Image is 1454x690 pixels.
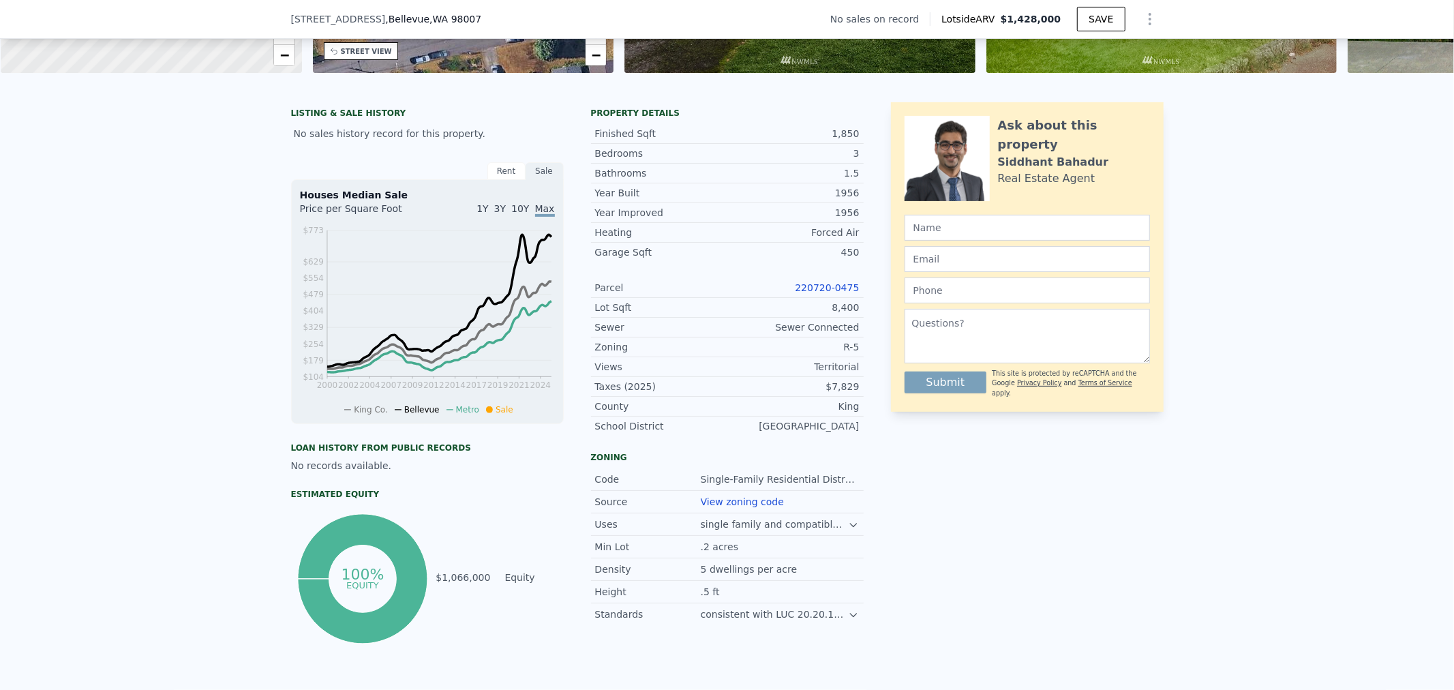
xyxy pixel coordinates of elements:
[502,570,564,585] td: Equity
[595,320,727,334] div: Sewer
[316,380,337,390] tspan: 2000
[591,108,864,119] div: Property details
[338,380,359,390] tspan: 2002
[701,496,784,507] a: View zoning code
[727,360,860,374] div: Territorial
[1136,5,1164,33] button: Show Options
[291,121,564,146] div: No sales history record for this property.
[727,400,860,413] div: King
[591,452,864,463] div: Zoning
[530,380,551,390] tspan: 2024
[595,472,701,486] div: Code
[404,405,440,415] span: Bellevue
[535,203,555,217] span: Max
[701,585,723,599] div: .5 ft
[341,46,392,57] div: STREET VIEW
[291,12,386,26] span: [STREET_ADDRESS]
[586,45,606,65] a: Zoom out
[342,566,384,583] tspan: 100%
[303,257,324,267] tspan: $629
[701,517,849,531] div: single family and compatible related activities; attached dwellings with AH suffix
[300,202,427,224] div: Price per Square Foot
[444,380,466,390] tspan: 2014
[429,14,481,25] span: , WA 98007
[595,186,727,200] div: Year Built
[595,166,727,180] div: Bathrooms
[595,607,701,621] div: Standards
[727,206,860,220] div: 1956
[998,116,1150,154] div: Ask about this property
[595,147,727,160] div: Bedrooms
[291,108,564,121] div: LISTING & SALE HISTORY
[526,162,564,180] div: Sale
[592,46,601,63] span: −
[595,127,727,140] div: Finished Sqft
[511,203,529,214] span: 10Y
[509,380,530,390] tspan: 2021
[701,472,860,486] div: Single-Family Residential Districts
[595,360,727,374] div: Views
[354,405,388,415] span: King Co.
[595,562,701,576] div: Density
[359,380,380,390] tspan: 2004
[291,442,564,453] div: Loan history from public records
[300,188,555,202] div: Houses Median Sale
[992,369,1149,398] div: This site is protected by reCAPTCHA and the Google and apply.
[595,585,701,599] div: Height
[595,540,701,554] div: Min Lot
[1001,14,1061,25] span: $1,428,000
[727,147,860,160] div: 3
[303,340,324,349] tspan: $254
[727,320,860,334] div: Sewer Connected
[496,405,513,415] span: Sale
[303,307,324,316] tspan: $404
[701,562,800,576] div: 5 dwellings per acre
[795,282,859,293] a: 220720-0475
[998,170,1095,187] div: Real Estate Agent
[905,372,987,393] button: Submit
[303,372,324,382] tspan: $104
[595,400,727,413] div: County
[595,281,727,295] div: Parcel
[830,12,930,26] div: No sales on record
[595,340,727,354] div: Zoning
[466,380,487,390] tspan: 2017
[274,45,294,65] a: Zoom out
[727,245,860,259] div: 450
[727,226,860,239] div: Forced Air
[595,245,727,259] div: Garage Sqft
[905,246,1150,272] input: Email
[905,277,1150,303] input: Phone
[1077,7,1125,31] button: SAVE
[1078,379,1132,387] a: Terms of Service
[291,489,564,500] div: Estimated Equity
[727,186,860,200] div: 1956
[998,154,1109,170] div: Siddhant Bahadur
[595,226,727,239] div: Heating
[595,495,701,509] div: Source
[456,405,479,415] span: Metro
[494,203,506,214] span: 3Y
[595,206,727,220] div: Year Improved
[423,380,444,390] tspan: 2012
[727,419,860,433] div: [GEOGRAPHIC_DATA]
[303,323,324,333] tspan: $329
[476,203,488,214] span: 1Y
[487,162,526,180] div: Rent
[435,570,491,585] td: $1,066,000
[727,166,860,180] div: 1.5
[487,380,508,390] tspan: 2019
[727,380,860,393] div: $7,829
[303,290,324,300] tspan: $479
[380,380,402,390] tspan: 2007
[303,273,324,283] tspan: $554
[727,340,860,354] div: R-5
[727,127,860,140] div: 1,850
[303,356,324,365] tspan: $179
[385,12,481,26] span: , Bellevue
[905,215,1150,241] input: Name
[941,12,1000,26] span: Lotside ARV
[402,380,423,390] tspan: 2009
[701,607,849,621] div: consistent with LUC 20.20.128 for AH suffix
[701,540,741,554] div: .2 acres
